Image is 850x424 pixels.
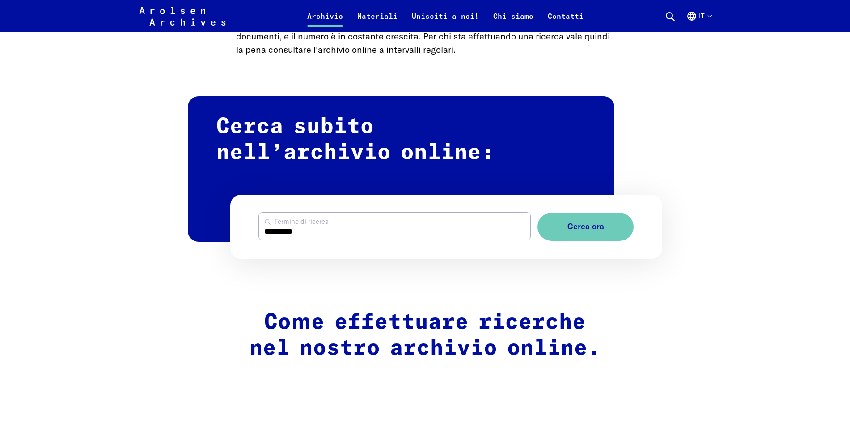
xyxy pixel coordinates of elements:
a: Materiali [350,11,405,32]
button: Cerca ora [537,213,634,241]
a: Chi siamo [486,11,541,32]
nav: Primaria [300,5,591,27]
h2: Cerca subito nell’archivio online: [188,96,614,242]
a: Archivio [300,11,350,32]
a: Contatti [541,11,591,32]
button: Italiano, selezione lingua [686,11,711,32]
span: Cerca ora [567,222,604,231]
a: Unisciti a noi! [405,11,486,32]
h2: Come effettuare ricerche nel nostro archivio online. [236,310,614,361]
